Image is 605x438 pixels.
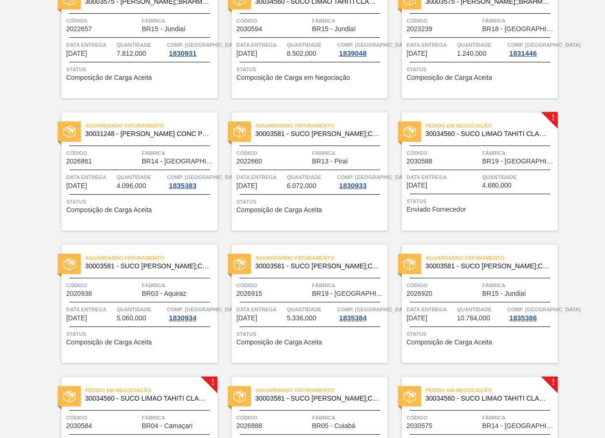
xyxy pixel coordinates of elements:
[233,390,246,403] img: status
[236,413,310,422] span: Código
[117,172,165,182] span: Quantidade
[85,253,217,263] span: Aguardando Faturamento
[142,290,186,297] span: BR03 - Aquiraz
[66,158,92,165] span: 2026861
[66,206,152,214] span: Composição de Carga Aceita
[236,182,257,189] span: 01/10/2025
[255,253,388,263] span: Aguardando Faturamento
[406,172,480,182] span: Data entrega
[47,112,217,231] a: statusAguardando Faturamento30031248 - [PERSON_NAME] CONC PRESV 63 5 KGCódigo2026861FábricaBR14 -...
[167,305,215,322] a: Comp. [GEOGRAPHIC_DATA]1830934
[233,258,246,270] img: status
[167,172,215,189] a: Comp. [GEOGRAPHIC_DATA]1835383
[117,305,165,314] span: Quantidade
[406,148,480,158] span: Código
[142,148,215,158] span: Fábrica
[482,148,555,158] span: Fábrica
[236,206,322,214] span: Composição de Carga Aceita
[406,281,480,290] span: Código
[337,172,410,182] span: Comp. Carga
[337,314,368,322] div: 1835384
[66,329,215,339] span: Status
[507,40,555,57] a: Comp. [GEOGRAPHIC_DATA]1831446
[312,413,385,422] span: Fábrica
[63,390,76,403] img: status
[66,40,114,50] span: Data entrega
[312,158,348,165] span: BR13 - Piraí
[117,40,165,50] span: Quantidade
[482,290,526,297] span: BR15 - Jundiaí
[388,112,558,231] a: !statusPedido em Negociação30034560 - SUCO LIMAO TAHITI CLAR 39KGCódigo2030588FábricaBR19 - [GEOG...
[482,172,555,182] span: Quantidade
[337,305,410,314] span: Comp. Carga
[255,121,388,130] span: Aguardando Faturamento
[482,16,555,26] span: Fábrica
[236,339,322,346] span: Composição de Carga Aceita
[66,182,87,189] span: 01/10/2025
[507,314,538,322] div: 1835386
[142,16,215,26] span: Fábrica
[236,315,257,322] span: 02/10/2025
[236,172,285,182] span: Data entrega
[236,74,350,81] span: Composição de Carga em Negociação
[337,40,385,57] a: Comp. [GEOGRAPHIC_DATA]1839048
[142,422,192,429] span: BR04 - Camaçari
[312,148,385,158] span: Fábrica
[425,395,550,402] span: 30034560 - SUCO LIMAO TAHITI CLAR 39KG
[406,339,492,346] span: Composição de Carga Aceita
[255,263,380,270] span: 30003581 - SUCO CONCENT LIMAO;CLARIFIC.C/SO2;PEPSI;
[167,305,240,314] span: Comp. Carga
[85,386,217,395] span: Pedido em Negociação
[236,158,262,165] span: 2022660
[236,16,310,26] span: Código
[236,197,385,206] span: Status
[236,422,262,429] span: 2026888
[287,305,335,314] span: Quantidade
[66,197,215,206] span: Status
[167,172,240,182] span: Comp. Carga
[406,182,427,189] span: 01/10/2025
[167,50,198,57] div: 1830931
[406,329,555,339] span: Status
[457,305,505,314] span: Quantidade
[337,50,368,57] div: 1839048
[236,329,385,339] span: Status
[425,263,550,270] span: 30003581 - SUCO CONCENT LIMAO;CLARIFIC.C/SO2;PEPSI;
[406,40,455,50] span: Data entrega
[406,16,480,26] span: Código
[337,182,368,189] div: 1830933
[117,50,146,57] span: 7.812,000
[167,314,198,322] div: 1830934
[47,245,217,363] a: statusAguardando Faturamento30003581 - SUCO [PERSON_NAME];CLARIFIC.C/SO2;PEPSI;Código2020938Fábri...
[457,50,486,57] span: 1.240,000
[142,26,186,33] span: BR15 - Jundiaí
[482,26,555,33] span: BR18 - Pernambuco
[66,74,152,81] span: Composição de Carga Aceita
[406,74,492,81] span: Composição de Carga Aceita
[85,121,217,130] span: Aguardando Faturamento
[236,281,310,290] span: Código
[406,290,432,297] span: 2026920
[507,305,580,314] span: Comp. Carga
[287,172,335,182] span: Quantidade
[507,305,555,322] a: Comp. [GEOGRAPHIC_DATA]1835386
[66,315,87,322] span: 02/10/2025
[312,26,356,33] span: BR15 - Jundiaí
[406,50,427,57] span: 30/09/2025
[425,130,550,137] span: 30034560 - SUCO LIMAO TAHITI CLAR 39KG
[85,395,210,402] span: 30034560 - SUCO LIMAO TAHITI CLAR 39KG
[406,413,480,422] span: Código
[406,26,432,33] span: 2023239
[66,26,92,33] span: 2022657
[425,253,558,263] span: Aguardando Faturamento
[167,40,215,57] a: Comp. [GEOGRAPHIC_DATA]1830931
[406,197,555,206] span: Status
[337,40,410,50] span: Comp. Carga
[66,290,92,297] span: 2020938
[63,126,76,138] img: status
[217,245,388,363] a: statusAguardando Faturamento30003581 - SUCO [PERSON_NAME];CLARIFIC.C/SO2;PEPSI;Código2026915Fábri...
[66,148,139,158] span: Código
[85,263,210,270] span: 30003581 - SUCO CONCENT LIMAO;CLARIFIC.C/SO2;PEPSI;
[406,422,432,429] span: 2030575
[406,315,427,322] span: 02/10/2025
